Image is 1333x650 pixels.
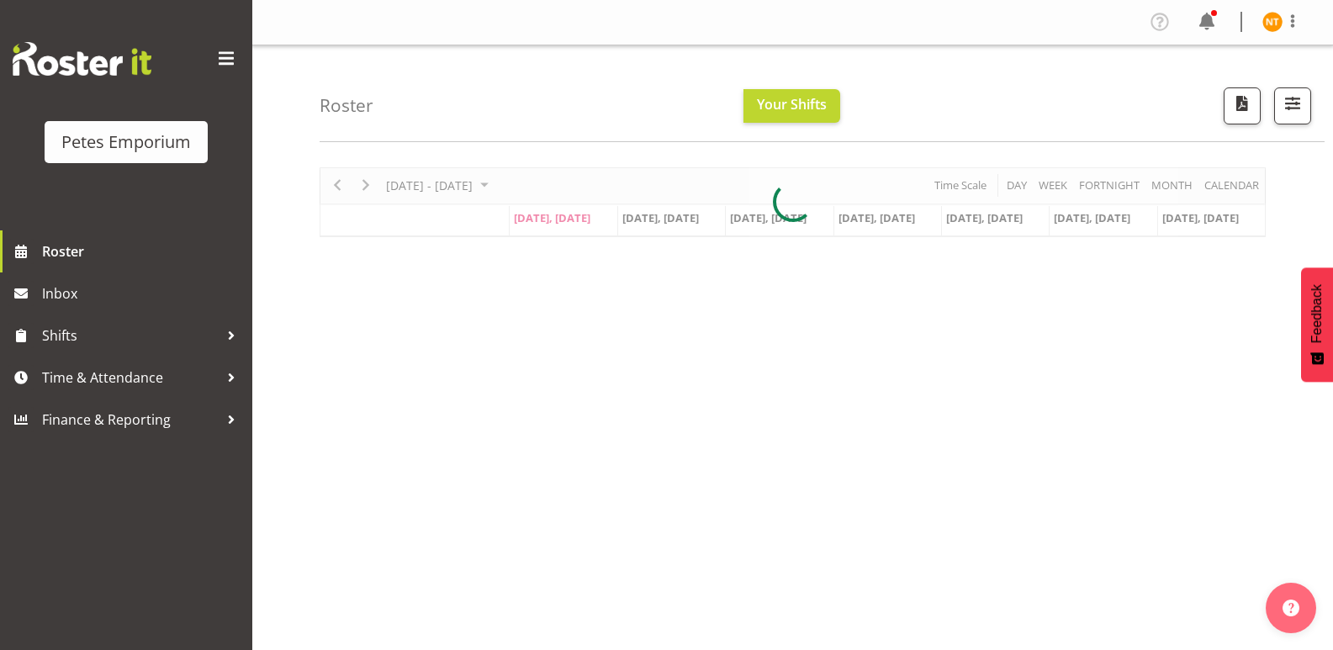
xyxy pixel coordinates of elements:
h4: Roster [320,96,373,115]
button: Download a PDF of the roster according to the set date range. [1224,87,1261,124]
div: Petes Emporium [61,129,191,155]
button: Filter Shifts [1274,87,1311,124]
img: nicole-thomson8388.jpg [1262,12,1283,32]
span: Roster [42,239,244,264]
img: help-xxl-2.png [1283,600,1299,616]
button: Feedback - Show survey [1301,267,1333,382]
span: Shifts [42,323,219,348]
button: Your Shifts [743,89,840,123]
span: Time & Attendance [42,365,219,390]
span: Finance & Reporting [42,407,219,432]
span: Your Shifts [757,95,827,114]
span: Feedback [1309,284,1325,343]
span: Inbox [42,281,244,306]
img: Rosterit website logo [13,42,151,76]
